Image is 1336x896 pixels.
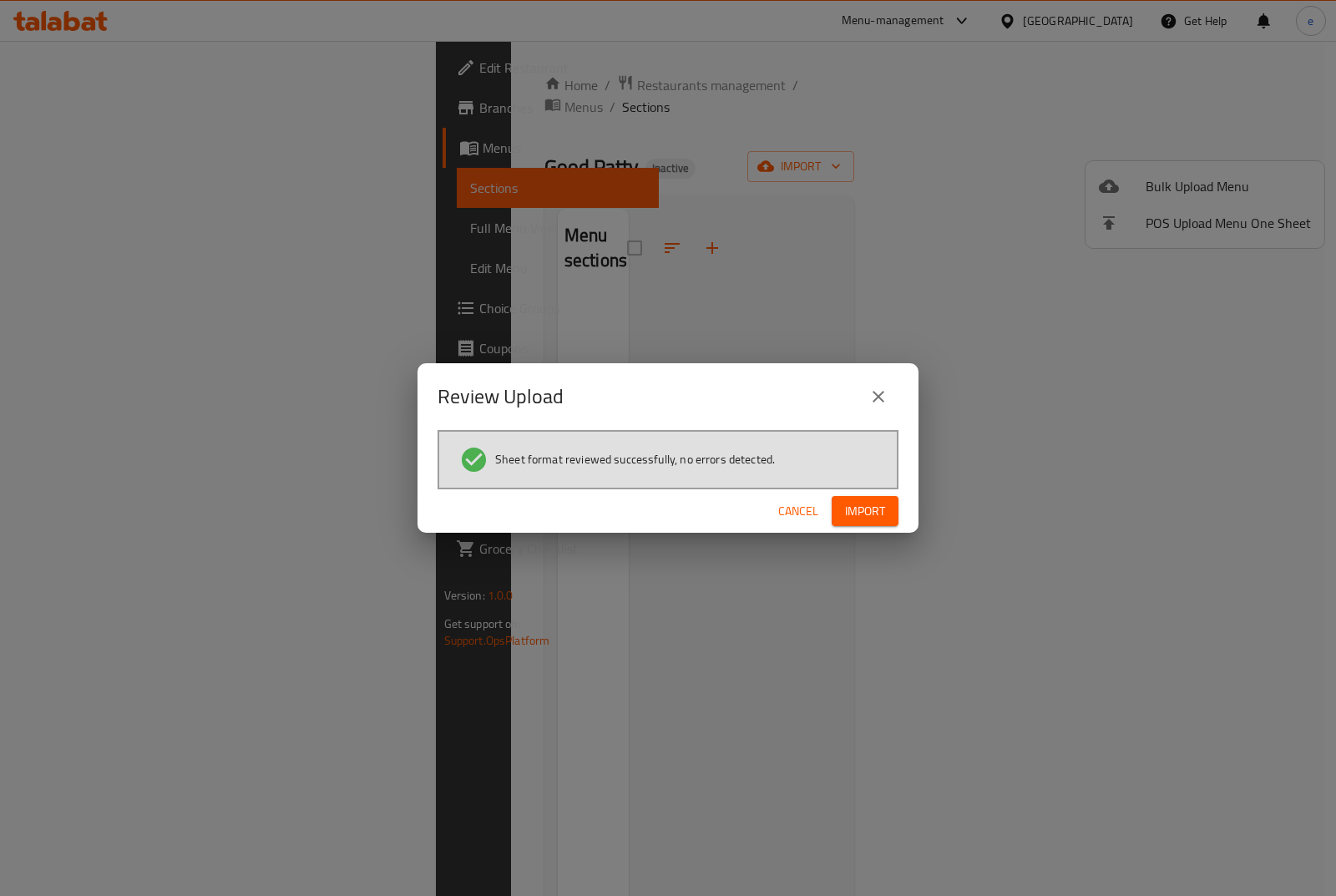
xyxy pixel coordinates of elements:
[845,501,885,522] span: Import
[832,496,898,527] button: Import
[772,496,825,527] button: Cancel
[858,377,898,417] button: close
[438,383,564,410] h2: Review Upload
[778,501,818,522] span: Cancel
[495,451,775,468] span: Sheet format reviewed successfully, no errors detected.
